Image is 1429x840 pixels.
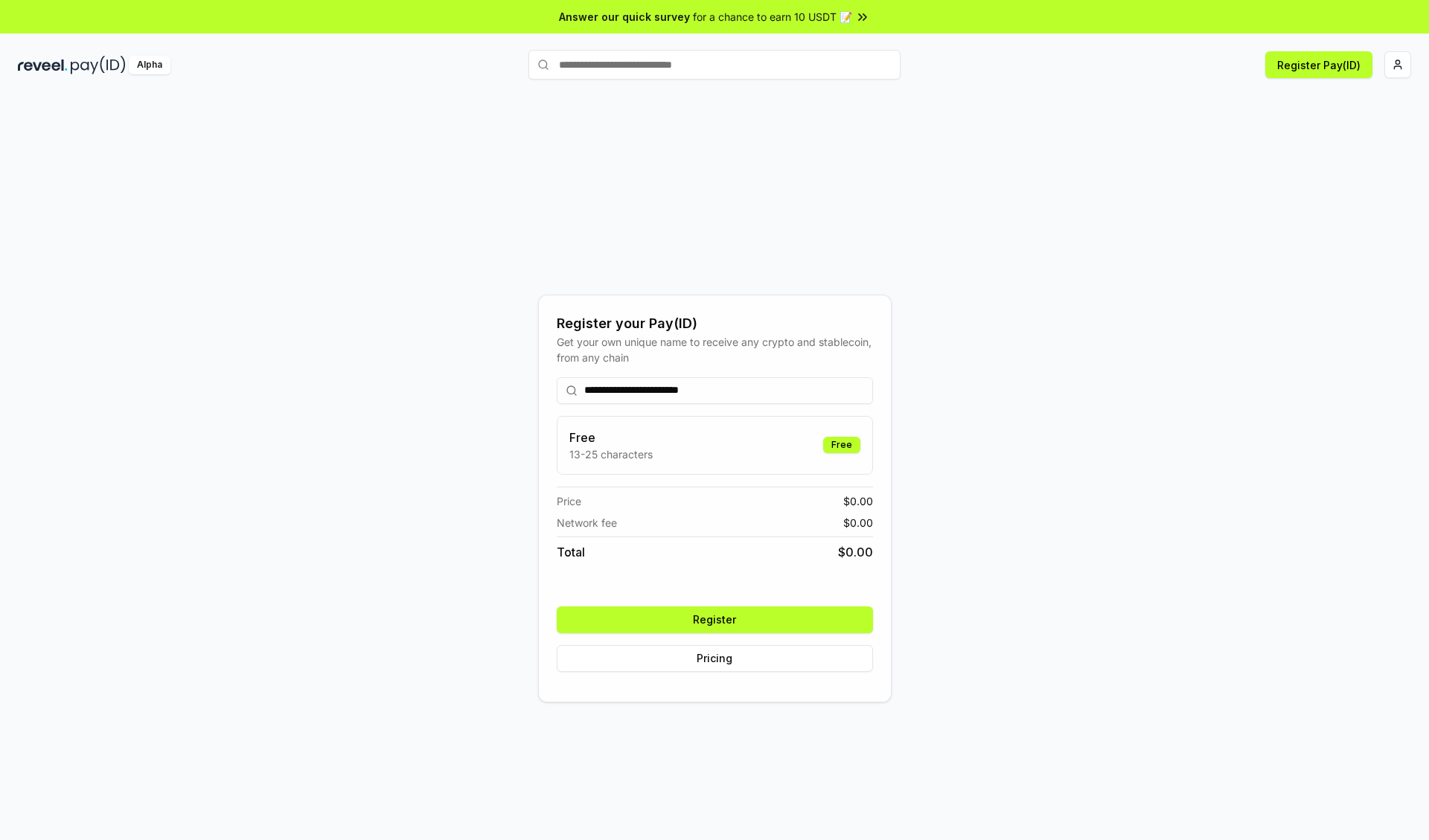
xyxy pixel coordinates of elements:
[569,429,653,446] h3: Free
[1265,51,1372,78] button: Register Pay(ID)
[18,56,68,74] img: reveel_dark
[557,515,617,530] span: Network fee
[557,493,581,509] span: Price
[557,645,873,672] button: Pricing
[129,56,170,74] div: Alpha
[693,9,852,25] span: for a chance to earn 10 USDT 📝
[838,543,873,561] span: $ 0.00
[557,334,873,365] div: Get your own unique name to receive any crypto and stablecoin, from any chain
[823,437,860,453] div: Free
[559,9,690,25] span: Answer our quick survey
[843,515,873,530] span: $ 0.00
[557,313,873,334] div: Register your Pay(ID)
[569,446,653,462] p: 13-25 characters
[557,606,873,633] button: Register
[843,493,873,509] span: $ 0.00
[557,543,585,561] span: Total
[71,56,126,74] img: pay_id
